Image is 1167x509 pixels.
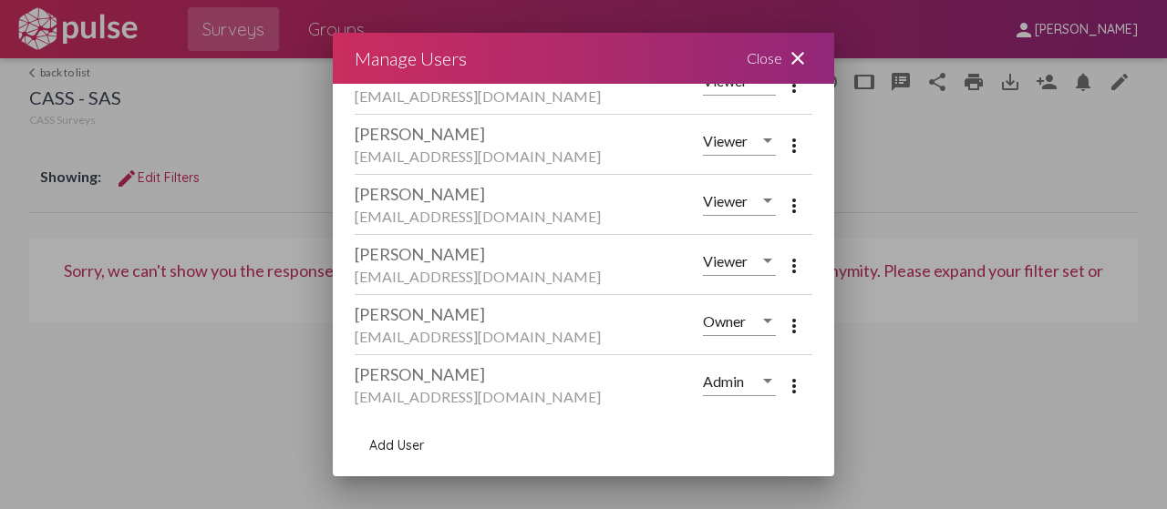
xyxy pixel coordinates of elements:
span: Admin [703,372,744,390]
mat-icon: more_vert [783,375,805,397]
div: [EMAIL_ADDRESS][DOMAIN_NAME] [355,328,703,345]
div: [EMAIL_ADDRESS][DOMAIN_NAME] [355,87,703,105]
button: More options menu [776,306,812,342]
div: Manage Users [355,44,467,73]
div: [PERSON_NAME] [355,184,703,204]
span: Add User [369,437,424,453]
button: More options menu [776,366,812,402]
div: [EMAIL_ADDRESS][DOMAIN_NAME] [355,148,703,165]
button: More options menu [776,66,812,102]
button: add user [355,429,439,462]
div: Close [725,33,834,84]
mat-icon: more_vert [783,195,805,217]
button: More options menu [776,186,812,222]
div: [EMAIL_ADDRESS][DOMAIN_NAME] [355,388,703,405]
div: [EMAIL_ADDRESS][DOMAIN_NAME] [355,268,703,285]
div: [EMAIL_ADDRESS][DOMAIN_NAME] [355,208,703,225]
div: [PERSON_NAME] [355,244,703,264]
div: [PERSON_NAME] [355,124,703,144]
mat-icon: close [787,47,809,69]
span: Viewer [703,132,748,149]
button: More options menu [776,246,812,282]
mat-icon: more_vert [783,135,805,157]
span: Viewer [703,192,748,209]
span: Owner [703,312,746,330]
div: [PERSON_NAME] [355,364,703,384]
div: [PERSON_NAME] [355,304,703,324]
mat-icon: more_vert [783,315,805,337]
span: Viewer [703,252,748,270]
mat-icon: more_vert [783,75,805,97]
button: More options menu [776,126,812,162]
mat-icon: more_vert [783,255,805,277]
